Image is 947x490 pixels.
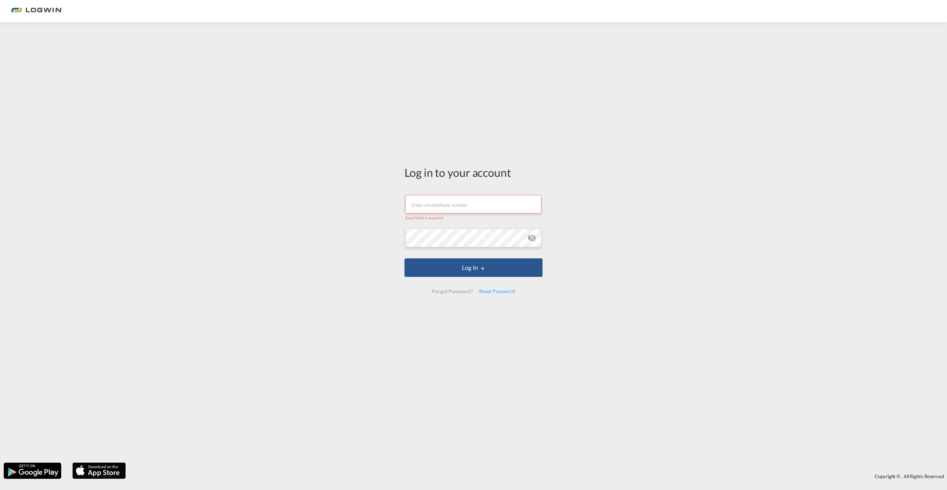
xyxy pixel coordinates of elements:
[405,195,541,213] input: Enter email/phone number
[404,165,543,180] div: Log in to your account
[3,462,62,480] img: google.png
[404,258,543,277] button: LOGIN
[11,3,61,20] img: 2761ae10d95411efa20a1f5e0282d2d7.png
[130,470,947,483] div: Copyright © . All Rights Reserved
[72,462,127,480] img: apple.png
[527,234,536,242] md-icon: icon-eye-off
[476,285,518,298] div: Reset Password
[405,215,443,220] span: Email field is required
[429,285,476,298] div: Forgot Password?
